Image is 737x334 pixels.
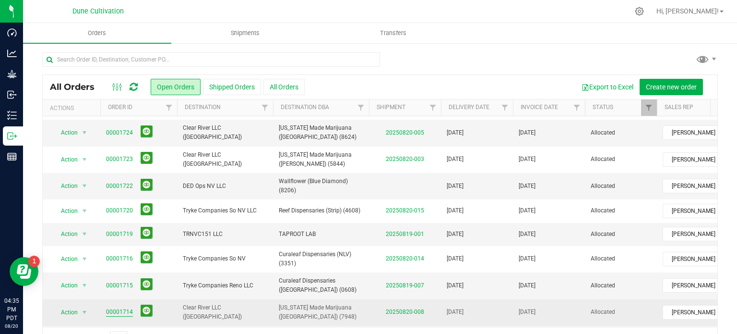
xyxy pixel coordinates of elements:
[106,155,133,164] a: 00001723
[519,254,535,263] span: [DATE]
[591,128,651,137] span: Allocated
[386,309,424,315] a: 20250820-008
[203,79,261,95] button: Shipped Orders
[656,7,719,15] span: Hi, [PERSON_NAME]!
[7,131,17,141] inline-svg: Outbound
[79,126,91,139] span: select
[633,7,645,16] div: Manage settings
[106,281,133,290] a: 00001715
[183,150,267,169] span: Clear River LLC ([GEOGRAPHIC_DATA])
[593,104,613,111] a: Status
[377,104,405,111] a: Shipment
[50,82,104,92] span: All Orders
[519,230,535,239] span: [DATE]
[7,69,17,79] inline-svg: Grow
[23,23,171,43] a: Orders
[79,153,91,166] span: select
[108,104,132,111] a: Order ID
[519,206,535,215] span: [DATE]
[386,282,424,289] a: 20250819-007
[591,254,651,263] span: Allocated
[183,230,267,239] span: TRNVC151 LLC
[161,99,177,116] a: Filter
[52,252,78,266] span: Action
[75,29,119,37] span: Orders
[4,297,19,322] p: 04:35 PM PDT
[7,49,17,58] inline-svg: Analytics
[425,99,441,116] a: Filter
[386,231,424,237] a: 20250819-001
[281,104,329,111] a: Destination DBA
[663,204,735,218] span: [PERSON_NAME]
[279,230,363,239] span: TAPROOT LAB
[641,99,657,116] a: Filter
[52,153,78,166] span: Action
[447,206,464,215] span: [DATE]
[7,111,17,120] inline-svg: Inventory
[72,7,124,15] span: Dune Cultivation
[218,29,273,37] span: Shipments
[646,83,697,91] span: Create new order
[52,306,78,319] span: Action
[521,104,558,111] a: Invoice Date
[257,99,273,116] a: Filter
[183,254,267,263] span: Tryke Companies So NV
[591,308,651,317] span: Allocated
[386,255,424,262] a: 20250820-014
[79,227,91,241] span: select
[106,254,133,263] a: 00001716
[386,156,424,162] a: 20250820-003
[665,104,693,111] a: Sales Rep
[52,204,78,218] span: Action
[447,254,464,263] span: [DATE]
[519,281,535,290] span: [DATE]
[7,90,17,99] inline-svg: Inbound
[183,182,267,191] span: DED Ops NV LLC
[79,306,91,319] span: select
[367,29,419,37] span: Transfers
[519,128,535,137] span: [DATE]
[663,227,735,241] span: [PERSON_NAME]
[447,128,464,137] span: [DATE]
[185,104,221,111] a: Destination
[263,79,305,95] button: All Orders
[79,279,91,292] span: select
[447,155,464,164] span: [DATE]
[447,230,464,239] span: [DATE]
[52,126,78,139] span: Action
[183,281,267,290] span: Tryke Companies Reno LLC
[106,308,133,317] a: 00001714
[447,281,464,290] span: [DATE]
[663,252,735,266] span: [PERSON_NAME]
[447,182,464,191] span: [DATE]
[50,105,96,111] div: Actions
[575,79,640,95] button: Export to Excel
[79,252,91,266] span: select
[106,230,133,239] a: 00001719
[591,155,651,164] span: Allocated
[449,104,489,111] a: Delivery Date
[279,206,363,215] span: Reef Dispensaries (Strip) (4608)
[106,206,133,215] a: 00001720
[183,206,267,215] span: Tryke Companies So NV LLC
[279,124,363,142] span: [US_STATE] Made Marijuana ([GEOGRAPHIC_DATA]) (8624)
[183,303,267,322] span: Clear River LLC ([GEOGRAPHIC_DATA])
[7,28,17,37] inline-svg: Dashboard
[10,257,38,286] iframe: Resource center
[79,179,91,193] span: select
[279,177,363,195] span: Wallflower (Blue Diamond) (8206)
[386,207,424,214] a: 20250820-015
[663,179,735,193] span: [PERSON_NAME]
[7,152,17,161] inline-svg: Reports
[52,179,78,193] span: Action
[279,303,363,322] span: [US_STATE] Made Marijuana ([GEOGRAPHIC_DATA]) (7948)
[519,308,535,317] span: [DATE]
[663,126,735,139] span: [PERSON_NAME]
[353,99,369,116] a: Filter
[591,281,651,290] span: Allocated
[106,128,133,137] a: 00001724
[279,276,363,295] span: Curaleaf Dispensaries ([GEOGRAPHIC_DATA]) (0608)
[42,52,380,67] input: Search Order ID, Destination, Customer PO...
[79,204,91,218] span: select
